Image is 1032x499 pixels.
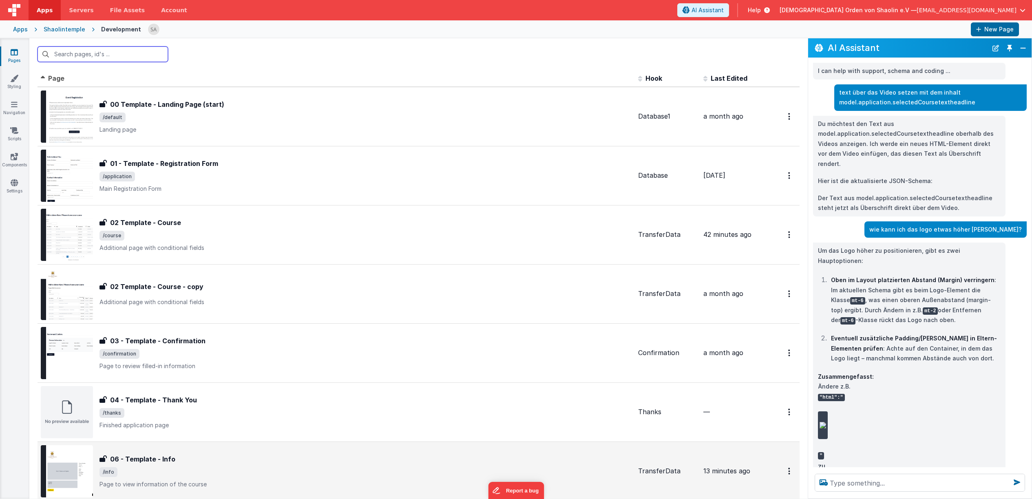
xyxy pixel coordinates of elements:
input: Search pages, id's ... [38,46,168,62]
span: Servers [69,6,93,14]
p: Der Text aus model.application.selectedCoursetextheadline steht jetzt als Überschrift direkt über... [818,193,1001,213]
div: Apps [13,25,28,33]
span: 13 minutes ago [703,467,750,475]
span: a month ago [703,112,743,120]
button: New Chat [990,42,1001,54]
button: Options [783,285,796,302]
div: Shaolintemple [44,25,85,33]
button: Options [783,167,796,184]
code: mt-6 [850,297,865,305]
h3: 00 Template - Landing Page (start) [110,99,224,109]
p: Um das Logo höher zu positionieren, gibt es zwei Hauptoptionen: [818,246,1001,266]
span: Help [748,6,761,14]
p: wie kann ich das logo etwas höher [PERSON_NAME]? [869,225,1022,235]
button: Options [783,404,796,420]
div: TransferData [638,230,697,239]
h2: AI Assistant [828,43,988,53]
p: text über das Video setzen mit dem inhalt model.application.selectedCoursetextheadline [839,88,1022,108]
span: Apps [37,6,53,14]
span: /course [99,231,124,241]
button: Options [783,463,796,479]
span: /confirmation [99,349,139,359]
h3: 02 Template - Course [110,218,181,227]
strong: Zusammengefasst: [818,373,874,380]
img: e3e1eaaa3c942e69edc95d4236ce57bf [148,24,159,35]
p: Landing page [99,126,632,134]
button: Options [783,226,796,243]
span: /default [99,113,126,122]
p: Additional page with conditional fields [99,298,632,306]
p: Main Registration Form [99,185,632,193]
h3: 01 - Template - Registration Form [110,159,218,168]
div: Development [101,25,141,33]
p: : Im aktuellen Schema gibt es beim Logo-Element die Klasse , was einen oberen Außenabstand (margi... [831,275,1001,325]
code: mt-2 [923,307,938,315]
span: /thanks [99,408,124,418]
span: /application [99,172,135,181]
div: Thanks [638,407,697,417]
code: mt-6 [840,317,855,325]
h3: 04 - Template - Thank You [110,395,197,405]
span: /info [99,467,117,477]
div: TransferData [638,466,697,476]
button: New Page [971,22,1019,36]
div: Database1 [638,112,697,121]
span: Page [48,74,64,82]
span: [DATE] [703,171,725,179]
h3: 06 - Template - Info [110,454,175,464]
p: : Achte auf den Container, in dem das Logo liegt – manchmal kommen Abstände auch von dort. [831,333,1001,364]
button: Close [1018,42,1028,54]
span: Last Edited [711,74,747,82]
p: Page to review filled-in information [99,362,632,370]
p: Additional page with conditional fields [99,244,632,252]
img: ... [820,422,826,428]
div: Database [638,171,697,180]
div: Confirmation [638,348,697,358]
span: [EMAIL_ADDRESS][DOMAIN_NAME] [917,6,1017,14]
iframe: Marker.io feedback button [488,482,544,499]
p: Ändere z.B. [818,372,1001,402]
span: AI Assistant [692,6,724,14]
button: Options [783,108,796,125]
p: Finished application page [99,421,632,429]
strong: Oben im Layout platzierten Abstand (Margin) verringern [831,276,994,283]
p: I can help with support, schema and coding ... [818,66,1001,76]
span: Hook [645,74,662,82]
p: Page to view information of the course [99,480,632,488]
span: 42 minutes ago [703,230,751,238]
span: [DEMOGRAPHIC_DATA] Orden von Shaolin e.V — [780,6,917,14]
span: a month ago [703,349,743,357]
span: a month ago [703,289,743,298]
div: TransferData [638,289,697,298]
button: AI Assistant [677,3,729,17]
p: Du möchtest den Text aus model.application.selectedCoursetextheadline oberhalb des Videos anzeige... [818,119,1001,169]
strong: Eventuell zusätzliche Padding/[PERSON_NAME] in Eltern-Elementen prüfen [831,335,997,352]
p: Hier ist die aktualisierte JSON-Schema: [818,176,1001,186]
button: Options [783,344,796,361]
code: "html":" [818,394,845,401]
button: Toggle Pin [1004,42,1015,54]
span: — [703,408,710,416]
button: [DEMOGRAPHIC_DATA] Orden von Shaolin e.V — [EMAIL_ADDRESS][DOMAIN_NAME] [780,6,1025,14]
h3: 03 - Template - Confirmation [110,336,206,346]
code: " [818,452,824,459]
h3: 02 Template - Course - copy [110,282,203,291]
span: File Assets [110,6,145,14]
